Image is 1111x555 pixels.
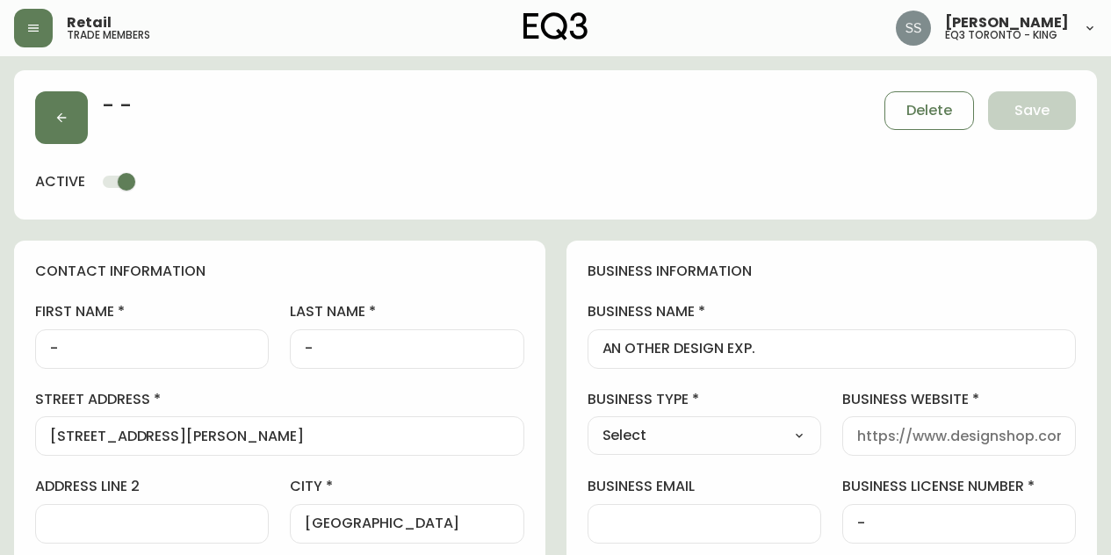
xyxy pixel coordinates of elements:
label: business license number [842,477,1076,496]
h5: eq3 toronto - king [945,30,1057,40]
label: last name [290,302,523,321]
h5: trade members [67,30,150,40]
label: first name [35,302,269,321]
h4: active [35,172,85,191]
label: business website [842,390,1076,409]
h4: business information [588,262,1077,281]
label: business name [588,302,1077,321]
label: business type [588,390,821,409]
label: business email [588,477,821,496]
h2: - - [102,91,132,130]
button: Delete [884,91,974,130]
h4: contact information [35,262,524,281]
img: logo [523,12,588,40]
span: Delete [906,101,952,120]
img: f1b6f2cda6f3b51f95337c5892ce6799 [896,11,931,46]
span: [PERSON_NAME] [945,16,1069,30]
label: address line 2 [35,477,269,496]
span: Retail [67,16,112,30]
label: street address [35,390,524,409]
input: https://www.designshop.com [857,428,1061,444]
label: city [290,477,523,496]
